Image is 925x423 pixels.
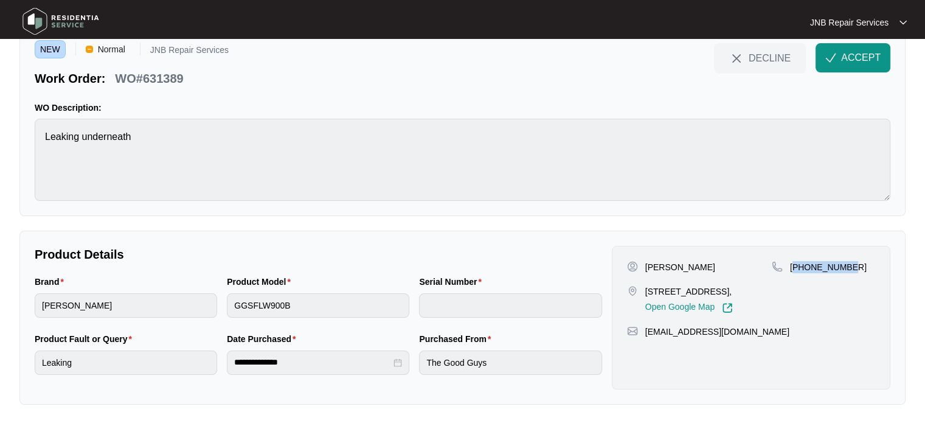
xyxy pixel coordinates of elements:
[810,16,889,29] p: JNB Repair Services
[645,285,733,298] p: [STREET_ADDRESS],
[645,326,789,338] p: [EMAIL_ADDRESS][DOMAIN_NAME]
[35,293,217,318] input: Brand
[227,293,409,318] input: Product Model
[749,51,791,65] span: DECLINE
[627,285,638,296] img: map-pin
[227,333,300,345] label: Date Purchased
[35,70,105,87] p: Work Order:
[35,333,137,345] label: Product Fault or Query
[419,351,601,375] input: Purchased From
[227,276,296,288] label: Product Model
[35,351,217,375] input: Product Fault or Query
[419,333,496,345] label: Purchased From
[714,43,806,72] button: close-IconDECLINE
[825,52,836,63] img: check-Icon
[645,261,715,273] p: [PERSON_NAME]
[150,46,229,58] p: JNB Repair Services
[35,40,66,58] span: NEW
[18,3,103,40] img: residentia service logo
[722,302,733,313] img: Link-External
[115,70,183,87] p: WO#631389
[729,51,744,66] img: close-Icon
[35,102,890,114] p: WO Description:
[645,302,733,313] a: Open Google Map
[35,276,69,288] label: Brand
[35,246,602,263] p: Product Details
[790,261,867,273] p: [PHONE_NUMBER]
[772,261,783,272] img: map-pin
[86,46,93,53] img: Vercel Logo
[35,119,890,201] textarea: Leaking underneath
[234,356,391,369] input: Date Purchased
[841,51,881,65] span: ACCEPT
[627,261,638,272] img: user-pin
[419,276,486,288] label: Serial Number
[816,43,890,72] button: check-IconACCEPT
[899,19,907,26] img: dropdown arrow
[93,40,130,58] span: Normal
[627,326,638,337] img: map-pin
[419,293,601,318] input: Serial Number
